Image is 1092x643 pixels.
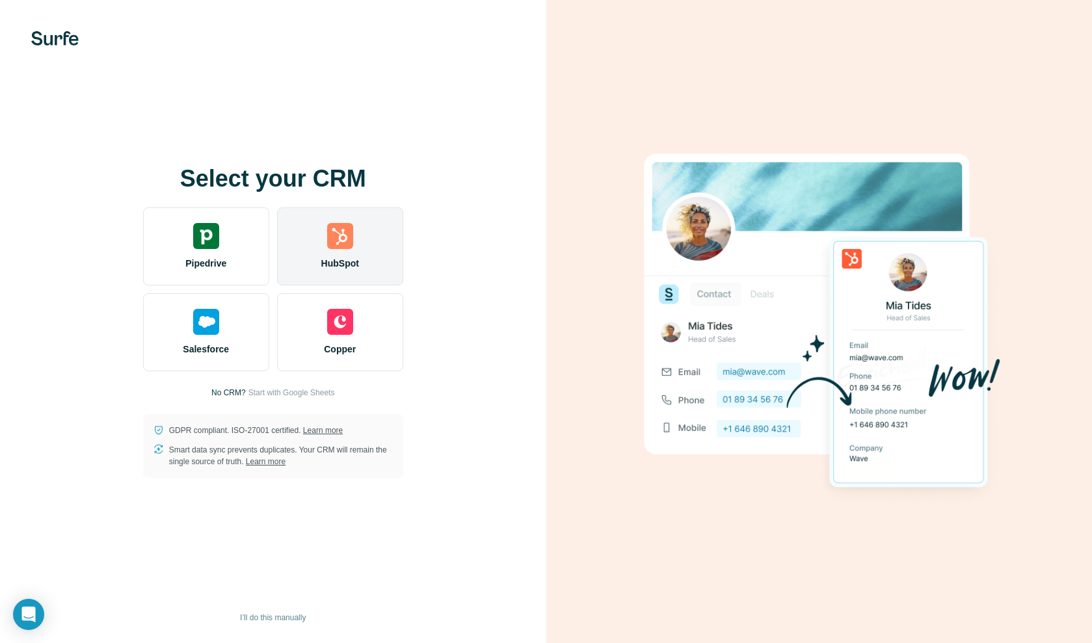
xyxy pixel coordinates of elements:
img: HUBSPOT image [637,133,1001,510]
span: Copper [324,343,356,356]
span: Salesforce [183,343,229,356]
a: Learn more [303,426,343,435]
h1: Select your CRM [143,166,403,192]
img: salesforce's logo [193,309,219,335]
p: No CRM? [211,387,246,399]
p: Smart data sync prevents duplicates. Your CRM will remain the single source of truth. [169,444,393,467]
span: HubSpot [321,257,359,270]
img: copper's logo [327,309,353,335]
p: GDPR compliant. ISO-27001 certified. [169,425,343,436]
div: Open Intercom Messenger [13,599,44,630]
a: Learn more [246,457,286,466]
img: hubspot's logo [327,223,353,249]
button: I’ll do this manually [231,608,315,627]
img: Surfe's logo [31,31,79,46]
button: Start with Google Sheets [248,387,335,399]
img: pipedrive's logo [193,223,219,249]
span: I’ll do this manually [240,612,306,623]
span: Pipedrive [185,257,226,270]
